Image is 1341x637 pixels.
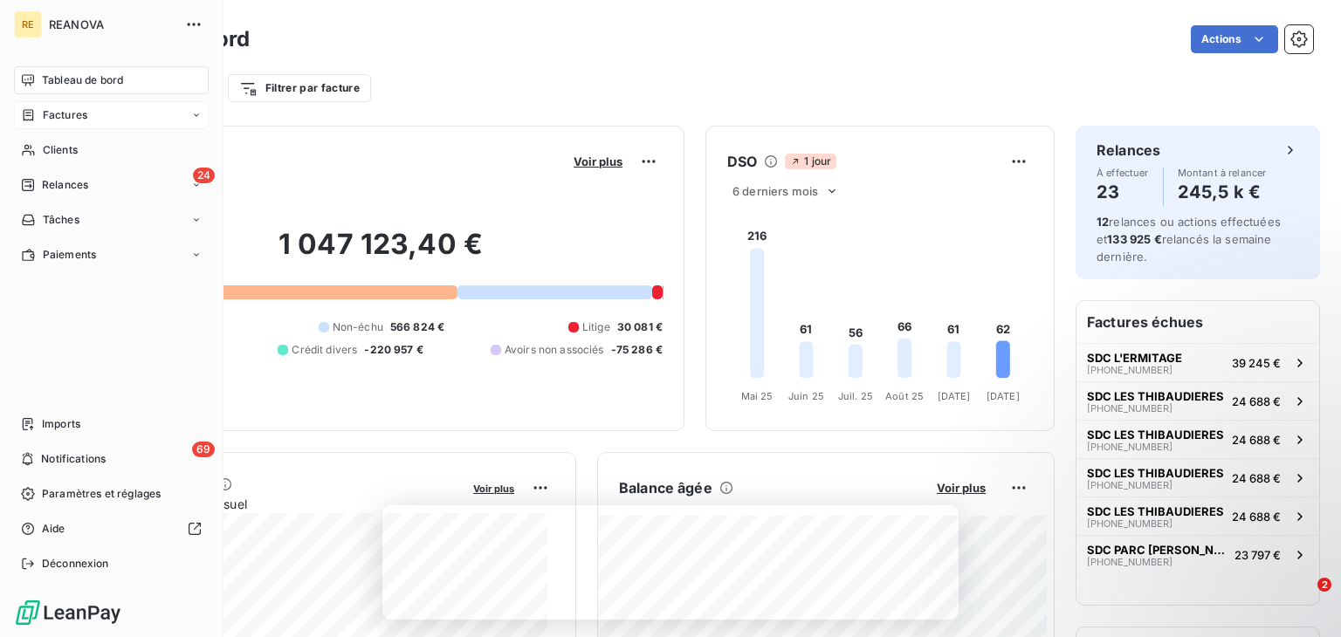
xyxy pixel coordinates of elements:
tspan: Août 25 [885,390,924,402]
span: 133 925 € [1107,232,1161,246]
span: Montant à relancer [1178,168,1267,178]
span: [PHONE_NUMBER] [1087,442,1173,452]
h6: Balance âgée [619,477,712,498]
span: Litige [582,319,610,335]
button: Actions [1191,25,1278,53]
span: Paiements [43,247,96,263]
span: REANOVA [49,17,175,31]
span: [PHONE_NUMBER] [1087,365,1173,375]
span: 2 [1317,578,1331,592]
span: Factures [43,107,87,123]
tspan: Juin 25 [788,390,824,402]
span: Déconnexion [42,556,109,572]
span: 69 [192,442,215,457]
button: SDC LES THIBAUDIERES[PHONE_NUMBER]24 688 € [1076,458,1319,497]
span: -220 957 € [364,342,423,358]
button: Voir plus [568,154,628,169]
button: Filtrer par facture [228,74,371,102]
span: Aide [42,521,65,537]
h4: 245,5 k € [1178,178,1267,206]
button: SDC LES THIBAUDIERES[PHONE_NUMBER]24 688 € [1076,381,1319,420]
span: Tâches [43,212,79,228]
span: Voir plus [473,483,514,495]
span: Avoirs non associés [505,342,604,358]
span: 30 081 € [617,319,663,335]
span: Paramètres et réglages [42,486,161,502]
span: SDC LES THIBAUDIERES [1087,466,1224,480]
span: Chiffre d'affaires mensuel [99,495,461,513]
h6: Relances [1097,140,1160,161]
span: -75 286 € [611,342,663,358]
span: Voir plus [574,154,622,168]
button: Voir plus [468,480,519,496]
span: 24 688 € [1232,394,1281,408]
span: SDC LES THIBAUDIERES [1087,389,1224,403]
span: 1 jour [785,154,836,169]
h6: Factures échues [1076,301,1319,343]
span: SDC L'ERMITAGE [1087,351,1182,365]
span: Voir plus [937,481,986,495]
img: Logo LeanPay [14,599,122,627]
div: RE [14,10,42,38]
span: SDC LES THIBAUDIERES [1087,428,1224,442]
tspan: Mai 25 [741,390,774,402]
span: Relances [42,177,88,193]
span: Non-échu [333,319,383,335]
span: Tableau de bord [42,72,123,88]
span: [PHONE_NUMBER] [1087,403,1173,414]
iframe: Intercom notifications message [992,468,1341,590]
tspan: [DATE] [987,390,1020,402]
h2: 1 047 123,40 € [99,227,663,279]
span: 24 688 € [1232,433,1281,447]
iframe: Enquête de LeanPay [382,505,959,620]
button: SDC LES THIBAUDIERES[PHONE_NUMBER]24 688 € [1076,420,1319,458]
iframe: Intercom live chat [1282,578,1324,620]
span: 566 824 € [390,319,444,335]
tspan: Juil. 25 [838,390,873,402]
span: Imports [42,416,80,432]
span: relances ou actions effectuées et relancés la semaine dernière. [1097,215,1281,264]
span: Clients [43,142,78,158]
button: SDC L'ERMITAGE[PHONE_NUMBER]39 245 € [1076,343,1319,381]
h6: DSO [727,151,757,172]
h4: 23 [1097,178,1149,206]
span: 6 derniers mois [732,184,818,198]
span: 39 245 € [1232,356,1281,370]
span: Notifications [41,451,106,467]
span: 24 [193,168,215,183]
span: 12 [1097,215,1109,229]
span: À effectuer [1097,168,1149,178]
button: Voir plus [932,480,991,496]
a: Aide [14,515,209,543]
tspan: [DATE] [938,390,971,402]
span: Crédit divers [292,342,357,358]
